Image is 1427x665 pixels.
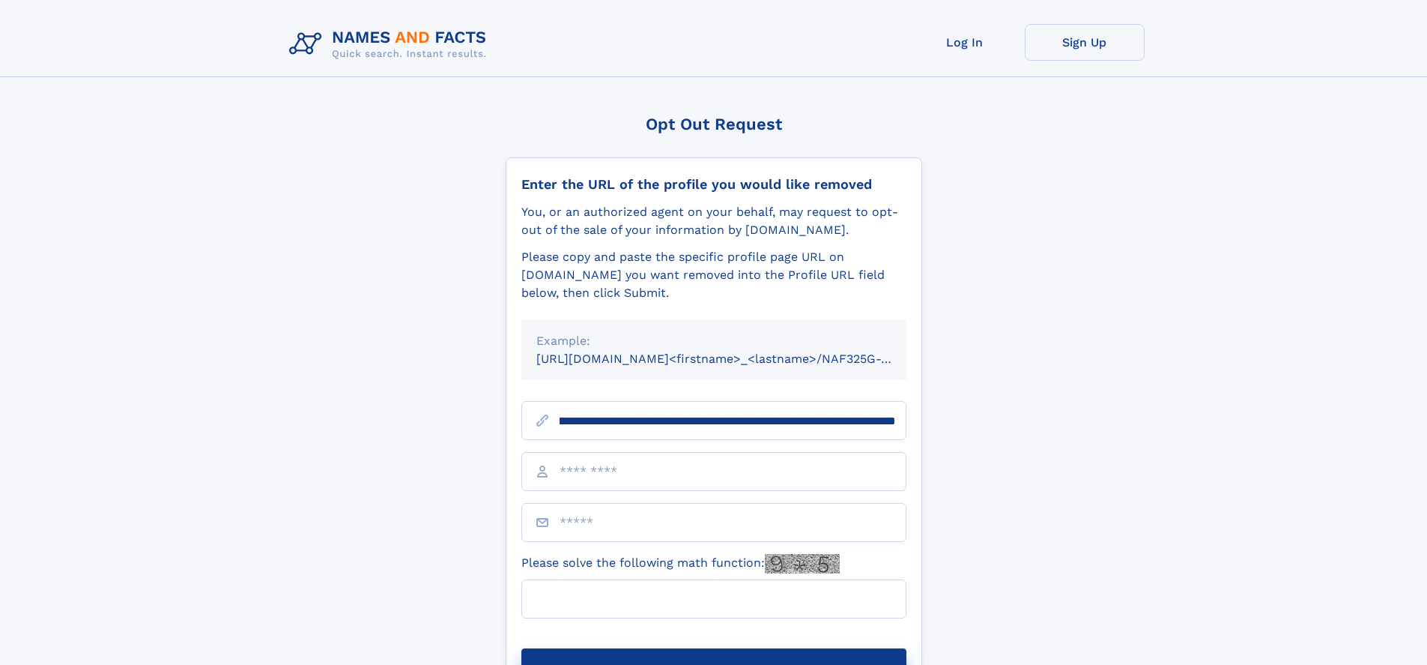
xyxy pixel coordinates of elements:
[283,24,499,64] img: Logo Names and Facts
[536,332,891,350] div: Example:
[1025,24,1145,61] a: Sign Up
[521,176,906,193] div: Enter the URL of the profile you would like removed
[521,554,840,574] label: Please solve the following math function:
[905,24,1025,61] a: Log In
[521,248,906,302] div: Please copy and paste the specific profile page URL on [DOMAIN_NAME] you want removed into the Pr...
[506,115,922,133] div: Opt Out Request
[536,352,935,366] small: [URL][DOMAIN_NAME]<firstname>_<lastname>/NAF325G-xxxxxxxx
[521,203,906,239] div: You, or an authorized agent on your behalf, may request to opt-out of the sale of your informatio...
